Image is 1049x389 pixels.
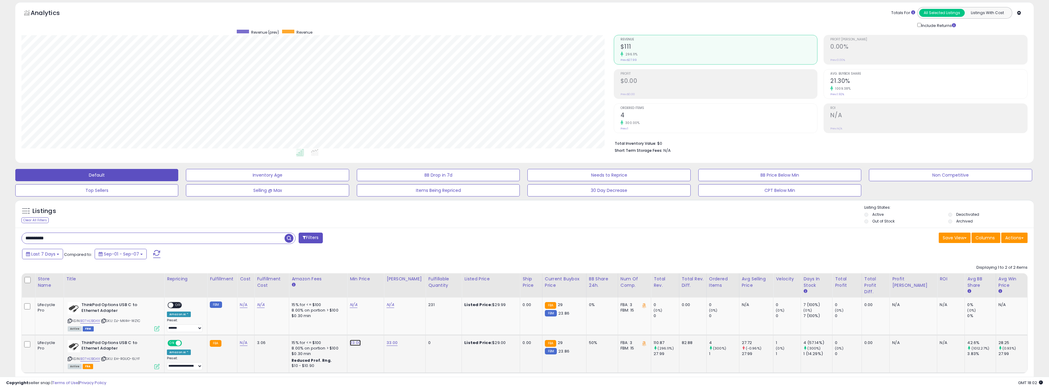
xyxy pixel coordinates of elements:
[167,318,202,332] div: Preset:
[891,10,915,16] div: Totals For
[22,249,63,259] button: Last 7 Days
[940,302,960,308] div: N/A
[621,107,817,110] span: Ordered Items
[523,340,537,346] div: 0.00
[545,310,557,316] small: FBM
[803,340,832,346] div: 4 (57.14%)
[464,340,515,346] div: $29.00
[967,276,993,289] div: Avg BB Share
[621,77,817,86] h2: $0.00
[998,351,1027,357] div: 27.99
[975,235,995,241] span: Columns
[864,340,885,346] div: 0.00
[81,302,156,315] b: ThinkPad Options USB C to Ethernet Adapter
[621,38,817,41] span: Revenue
[892,302,932,308] div: N/A
[967,340,995,346] div: 42.6%
[79,380,106,386] a: Privacy Policy
[872,212,884,217] label: Active
[698,169,861,181] button: BB Price Below Min
[292,351,342,357] div: $0.30 min
[654,302,679,308] div: 0
[6,380,28,386] strong: Copyright
[167,276,205,282] div: Repricing
[864,205,1034,211] p: Listing States:
[357,184,520,196] button: Items Being Repriced
[387,276,423,282] div: [PERSON_NAME]
[869,169,1032,181] button: Non Competitive
[709,313,739,319] div: 0
[654,313,679,319] div: 0
[621,276,648,289] div: Num of Comp.
[68,340,160,368] div: ASIN:
[558,340,563,346] span: 29
[299,233,323,243] button: Filters
[998,276,1025,289] div: Avg Win Price
[167,356,202,370] div: Preset:
[742,276,771,289] div: Avg Selling Price
[913,22,963,29] div: Include Returns
[545,302,556,309] small: FBA
[803,308,812,313] small: (0%)
[776,351,801,357] div: 1
[956,219,973,224] label: Archived
[15,169,178,181] button: Default
[464,302,515,308] div: $29.99
[742,340,773,346] div: 27.72
[64,252,92,257] span: Compared to:
[350,340,361,346] a: 23.00
[682,302,702,308] div: 0.00
[464,276,517,282] div: Listed Price
[68,302,160,331] div: ASIN:
[240,340,247,346] a: N/A
[682,340,702,346] div: 82.88
[892,276,934,289] div: Profit [PERSON_NAME]
[292,346,342,351] div: 8.00% on portion > $100
[186,169,349,181] button: Inventory Age
[972,346,990,351] small: (1012.27%)
[251,30,279,35] span: Revenue (prev)
[623,121,640,125] small: 300.00%
[976,265,1028,271] div: Displaying 1 to 2 of 2 items
[296,30,312,35] span: Revenue
[654,276,676,289] div: Total Rev.
[803,302,832,308] div: 7 (100%)
[654,351,679,357] div: 27.99
[167,312,191,317] div: Amazon AI *
[658,346,674,351] small: (296.11%)
[830,107,1027,110] span: ROI
[350,302,357,308] a: N/A
[95,249,147,259] button: Sep-01 - Sep-07
[428,302,457,308] div: 231
[15,184,178,196] button: Top Sellers
[589,276,615,289] div: BB Share 24h.
[835,351,862,357] div: 0
[589,302,613,308] div: 0%
[104,251,139,257] span: Sep-01 - Sep-07
[864,276,887,295] div: Total Profit Diff.
[967,351,995,357] div: 3.83%
[292,308,342,313] div: 8.00% on portion > $100
[210,340,221,347] small: FBA
[709,276,737,289] div: Ordered Items
[830,92,844,96] small: Prev: 1.92%
[830,127,842,130] small: Prev: N/A
[967,308,976,313] small: (0%)
[835,276,859,289] div: Total Profit
[80,356,100,361] a: B07HL1BG4X
[68,302,80,314] img: 31w0r8nZZVL._SL40_.jpg
[38,276,61,289] div: Store Name
[776,313,801,319] div: 0
[967,313,995,319] div: 0%
[776,346,784,351] small: (0%)
[545,340,556,347] small: FBA
[998,340,1027,346] div: 28.25
[776,276,798,282] div: Velocity
[181,340,191,346] span: OFF
[32,207,56,215] h5: Listings
[709,308,718,313] small: (0%)
[621,302,646,308] div: FBA: 3
[742,302,769,308] div: N/A
[830,58,845,62] small: Prev: 0.00%
[621,340,646,346] div: FBA: 3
